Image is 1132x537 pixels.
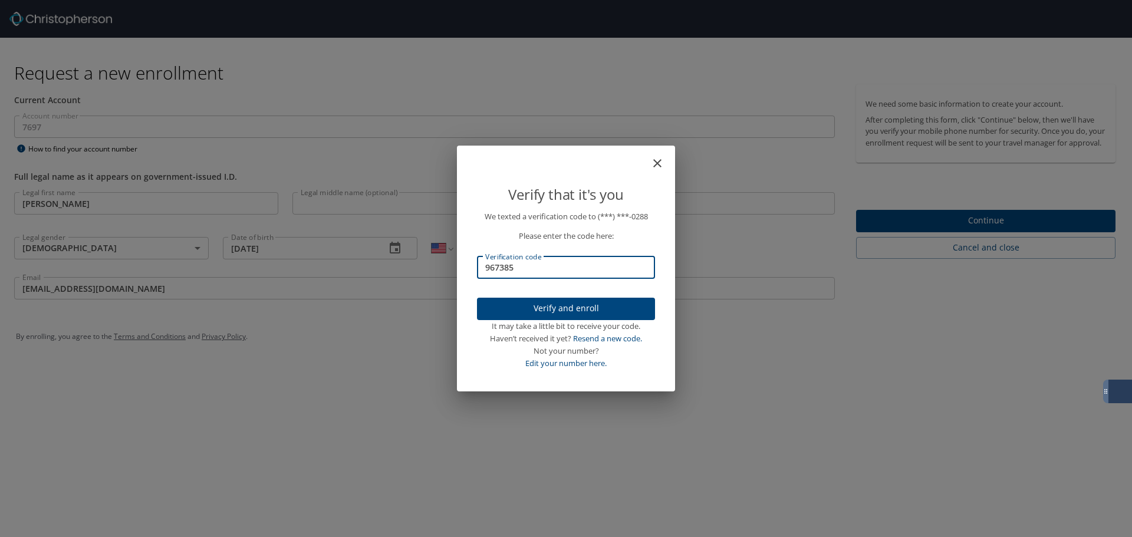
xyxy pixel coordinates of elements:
a: Edit your number here. [525,358,607,368]
button: Verify and enroll [477,298,655,321]
p: Please enter the code here: [477,230,655,242]
div: It may take a little bit to receive your code. [477,320,655,332]
span: Verify and enroll [486,301,646,316]
p: We texted a verification code to (***) ***- 0288 [477,210,655,223]
div: Not your number? [477,345,655,357]
div: Haven’t received it yet? [477,332,655,345]
a: Resend a new code. [573,333,642,344]
button: close [656,150,670,164]
p: Verify that it's you [477,183,655,206]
